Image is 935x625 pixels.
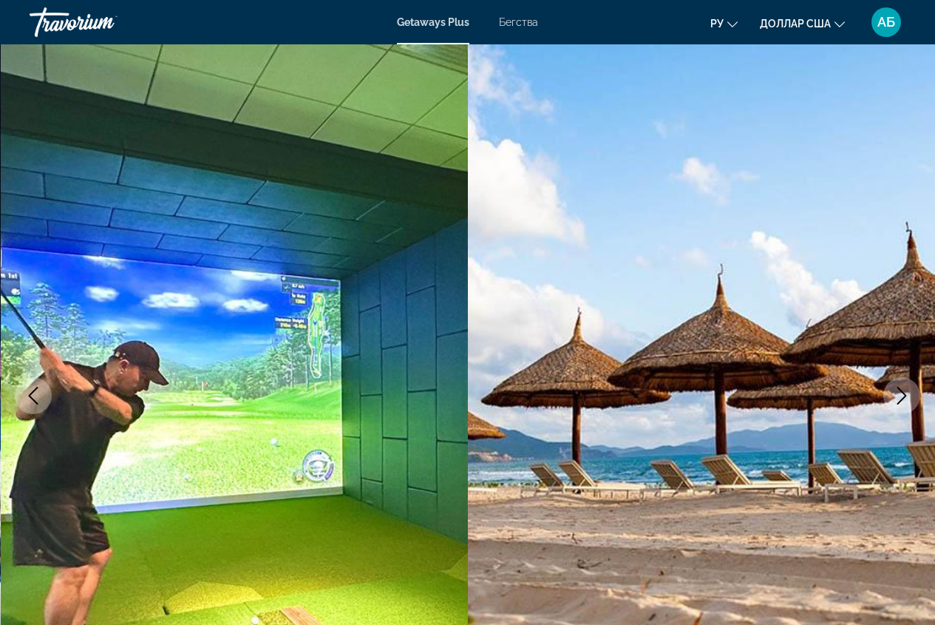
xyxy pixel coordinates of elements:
a: Бегства [499,16,538,28]
button: Изменить валюту [760,13,845,34]
a: Травориум [30,3,177,41]
iframe: Кнопка запуска окна обмена сообщениями [876,566,923,613]
button: Меню пользователя [867,7,905,38]
font: ру [710,18,724,30]
a: Getaways Plus [397,16,469,28]
button: Previous image [15,377,52,414]
button: Next image [883,377,920,414]
button: Изменить язык [710,13,738,34]
font: доллар США [760,18,831,30]
font: АБ [877,14,895,30]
